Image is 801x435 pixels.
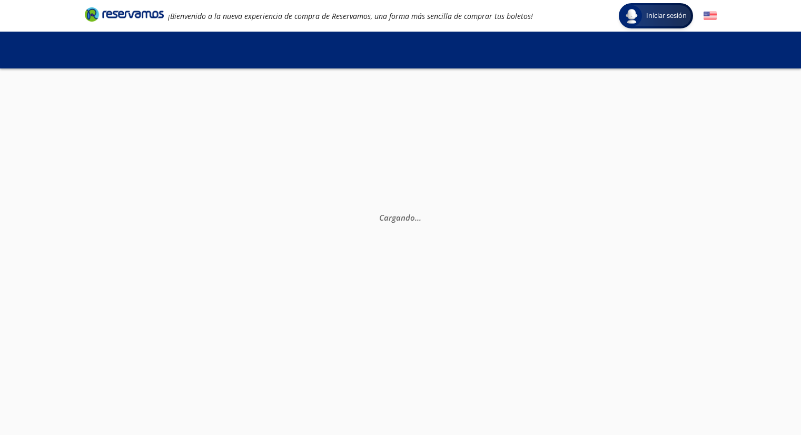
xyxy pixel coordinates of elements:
i: Brand Logo [85,6,164,22]
a: Brand Logo [85,6,164,25]
span: . [417,212,419,223]
em: ¡Bienvenido a la nueva experiencia de compra de Reservamos, una forma más sencilla de comprar tus... [168,11,533,21]
span: . [419,212,421,223]
button: English [704,9,717,23]
em: Cargando [379,212,421,223]
span: . [415,212,417,223]
span: Iniciar sesión [642,11,691,21]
